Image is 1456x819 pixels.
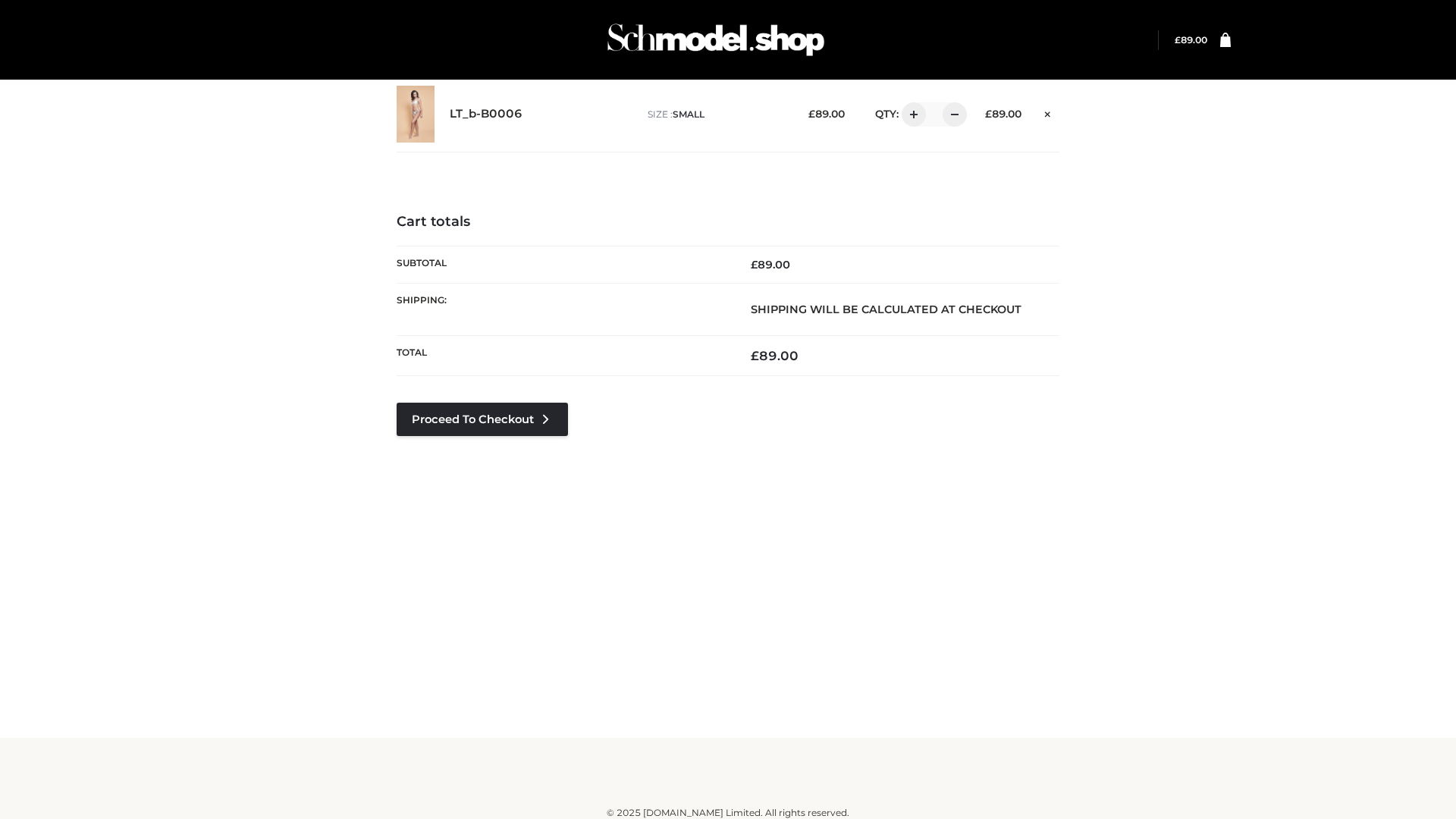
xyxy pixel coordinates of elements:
[1037,102,1059,122] a: Remove this item
[397,214,1059,231] h4: Cart totals
[808,108,815,120] span: £
[397,246,728,283] th: Subtotal
[1175,34,1207,45] bdi: 89.00
[648,108,785,121] p: size :
[397,86,435,143] img: LT_b-B0006 - SMALL
[602,10,830,70] img: Schmodel Admin 964
[1175,34,1207,45] a: £89.00
[751,258,758,271] span: £
[397,283,728,335] th: Shipping:
[860,102,962,127] div: QTY:
[751,258,790,271] bdi: 89.00
[808,108,845,120] bdi: 89.00
[673,108,704,120] span: SMALL
[397,403,568,436] a: Proceed to Checkout
[1175,34,1181,45] span: £
[397,336,728,376] th: Total
[751,348,759,363] span: £
[751,303,1021,316] strong: Shipping will be calculated at checkout
[985,108,1021,120] bdi: 89.00
[450,107,522,121] a: LT_b-B0006
[751,348,799,363] bdi: 89.00
[985,108,992,120] span: £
